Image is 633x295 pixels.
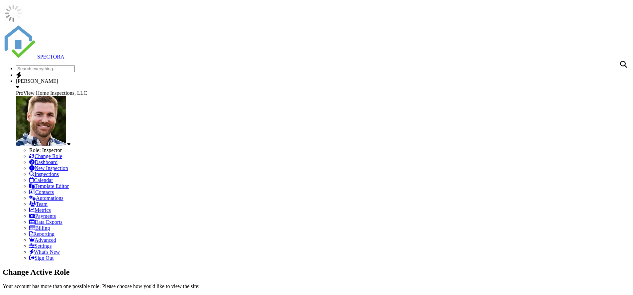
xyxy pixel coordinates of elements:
a: Payments [29,213,56,219]
span: Role: Inspector [29,147,62,153]
a: Change Role [29,153,62,159]
a: Data Exports [29,219,62,225]
p: Your account has more than one possible role. Please choose how you'd like to view the site: [3,283,630,289]
a: Team [29,201,48,207]
a: Inspections [29,171,59,177]
img: profile_pic_smaller.jpg [16,96,66,146]
div: ProView Home Inspections, LLC [16,90,630,96]
div: [PERSON_NAME] [16,78,630,84]
a: Dashboard [29,159,57,165]
a: Sign Out [29,255,53,261]
a: Billing [29,225,50,231]
a: SPECTORA [3,54,64,60]
h2: Change Active Role [3,268,630,277]
a: Advanced [29,237,56,243]
a: Settings [29,243,52,249]
a: Contacts [29,189,54,195]
a: Metrics [29,207,51,213]
a: Reporting [29,231,54,237]
img: loading-93afd81d04378562ca97960a6d0abf470c8f8241ccf6a1b4da771bf876922d1b.gif [3,3,24,24]
a: Calendar [29,177,53,183]
a: New Inspection [29,165,68,171]
img: The Best Home Inspection Software - Spectora [3,25,36,59]
input: Search everything... [16,65,75,72]
a: Automations [29,195,63,201]
a: What's New [29,249,60,255]
span: SPECTORA [37,54,64,60]
a: Template Editor [29,183,69,189]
